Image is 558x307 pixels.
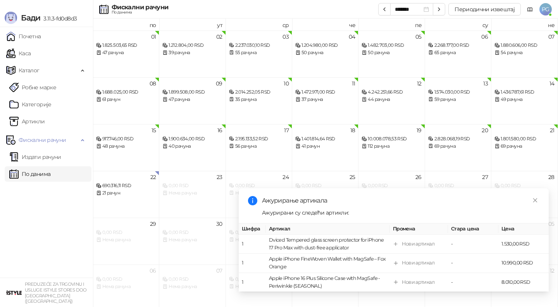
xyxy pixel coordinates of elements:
a: ArtikliАртикли [9,114,45,129]
div: 25 [350,174,355,180]
div: 1.899.508,00 RSD [162,89,222,96]
div: 0,00 RSD [96,229,156,236]
small: PREDUZEĆE ZA TRGOVINU I USLUGE ISTYLE STORES DOO [GEOGRAPHIC_DATA] ([GEOGRAPHIC_DATA]) [25,281,87,304]
div: 12 [417,81,422,86]
div: 1.574.030,00 RSD [428,89,488,96]
td: 2025-09-16 [159,124,226,171]
div: 10 [284,81,289,86]
div: 10.008.078,53 RSD [362,135,421,143]
div: 06 [481,34,488,39]
td: Apple iPhone FineWoven Wallet with MagSafe – Fox Orange [266,254,390,273]
span: info-circle [248,196,257,205]
div: 1.204.980,00 RSD [295,42,355,49]
td: 8.010,00 RSD [498,273,549,292]
div: Нема рачуна [96,236,156,244]
div: 09 [216,81,222,86]
div: 18 [350,128,355,133]
div: 50 рачуна [295,49,355,56]
div: 50 рачуна [362,49,421,56]
span: Фискални рачуни [19,132,66,148]
div: Нема рачуна [162,283,222,290]
div: 39 рачуна [162,49,222,56]
div: Нема рачуна [162,189,222,197]
div: 16 [217,128,222,133]
span: close [532,198,538,203]
th: Цена [498,223,549,235]
div: 1.900.634,00 RSD [162,135,222,143]
td: 2025-09-29 [93,218,159,264]
span: Бади [21,13,40,22]
div: 23 [217,174,222,180]
div: 55 рачуна [229,49,289,56]
div: 0,00 RSD [96,276,156,283]
th: по [93,19,159,31]
div: Нема рачуна [229,236,289,244]
td: 2025-09-22 [93,171,159,218]
div: 01 [151,34,156,39]
td: 2025-09-17 [226,124,292,171]
div: 21 [550,128,555,133]
td: 2025-09-28 [491,171,558,218]
div: 37 рачуна [295,96,355,103]
td: 1.530,00 RSD [498,235,549,254]
div: 61 рачун [96,96,156,103]
td: 2025-09-21 [491,124,558,171]
div: Нови артикал [402,259,434,267]
div: 49 рачуна [494,96,554,103]
div: Нема рачуна [229,189,289,197]
div: 0,00 RSD [162,229,222,236]
div: Ажурирани су следећи артикли: [262,208,539,217]
th: ут [159,19,226,31]
td: 2025-09-20 [425,124,491,171]
td: 1 [239,235,266,254]
td: 2025-09-12 [358,77,425,124]
div: 0,00 RSD [229,182,289,189]
td: 2025-09-05 [358,31,425,77]
a: Документација [524,3,536,15]
div: 69 рачуна [494,143,554,150]
a: Close [531,196,539,205]
td: - [448,254,498,273]
div: 2.014.252,05 RSD [229,89,289,96]
div: 04 [349,34,355,39]
div: 15 [152,128,156,133]
td: 2025-09-11 [292,77,358,124]
div: Нема рачуна [229,283,289,290]
div: 07 [216,268,222,273]
div: 06 [150,268,156,273]
div: 1.801.580,00 RSD [494,135,554,143]
td: 2025-09-18 [292,124,358,171]
div: Ажурирање артикала [262,196,539,205]
div: 112 рачуна [362,143,421,150]
div: 08 [150,81,156,86]
div: Нови артикал [402,240,434,248]
th: Стара цена [448,223,498,235]
th: не [491,19,558,31]
div: 1.482.703,00 RSD [362,42,421,49]
td: 2025-09-10 [226,77,292,124]
div: 69 рачуна [428,143,488,150]
div: 28 [548,174,555,180]
div: 07 [548,34,555,39]
th: пе [358,19,425,31]
td: 2025-09-02 [159,31,226,77]
div: 24 [282,174,289,180]
div: 20 [482,128,488,133]
a: Каса [6,46,31,61]
div: 29 [150,221,156,227]
div: 1.401.814,64 RSD [295,135,355,143]
td: 10.990,00 RSD [498,254,549,273]
div: 05 [548,221,555,227]
div: 0,00 RSD [162,182,222,189]
span: 3.11.3-fd0d8d3 [40,15,77,22]
td: 2025-09-26 [358,171,425,218]
div: 0,00 RSD [494,182,554,189]
td: 2025-10-01 [226,218,292,264]
a: Категорије [9,97,52,112]
div: 1.825.503,65 RSD [96,42,156,49]
div: 44 рачуна [362,96,421,103]
div: 917.746,00 RSD [96,135,156,143]
td: 2025-09-30 [159,218,226,264]
th: Промена [390,223,448,235]
span: Каталог [19,63,40,78]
